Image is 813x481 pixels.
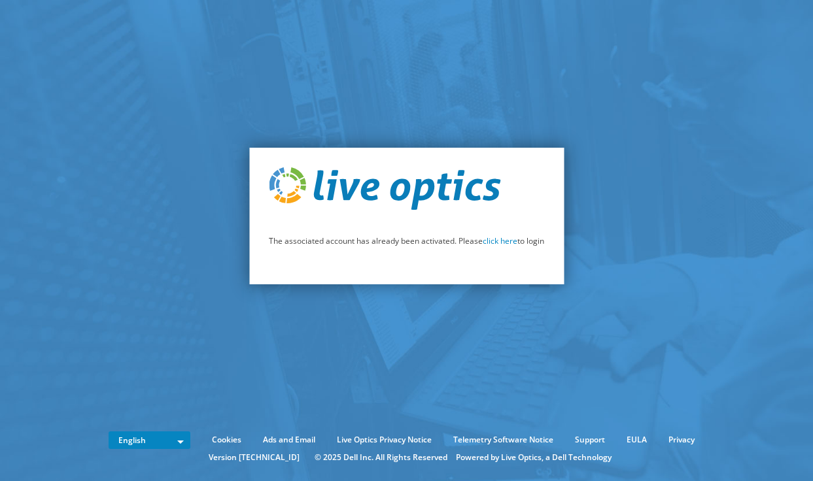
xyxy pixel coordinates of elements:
li: Version [TECHNICAL_ID] [202,450,306,465]
a: Cookies [202,433,251,447]
a: EULA [617,433,657,447]
p: The associated account has already been activated. Please to login [269,234,544,248]
a: Privacy [659,433,704,447]
a: Live Optics Privacy Notice [327,433,441,447]
li: Powered by Live Optics, a Dell Technology [456,450,612,465]
a: Telemetry Software Notice [443,433,563,447]
a: click here [483,235,517,246]
li: © 2025 Dell Inc. All Rights Reserved [308,450,454,465]
img: live_optics_svg.svg [269,167,500,210]
a: Support [565,433,615,447]
a: Ads and Email [253,433,325,447]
